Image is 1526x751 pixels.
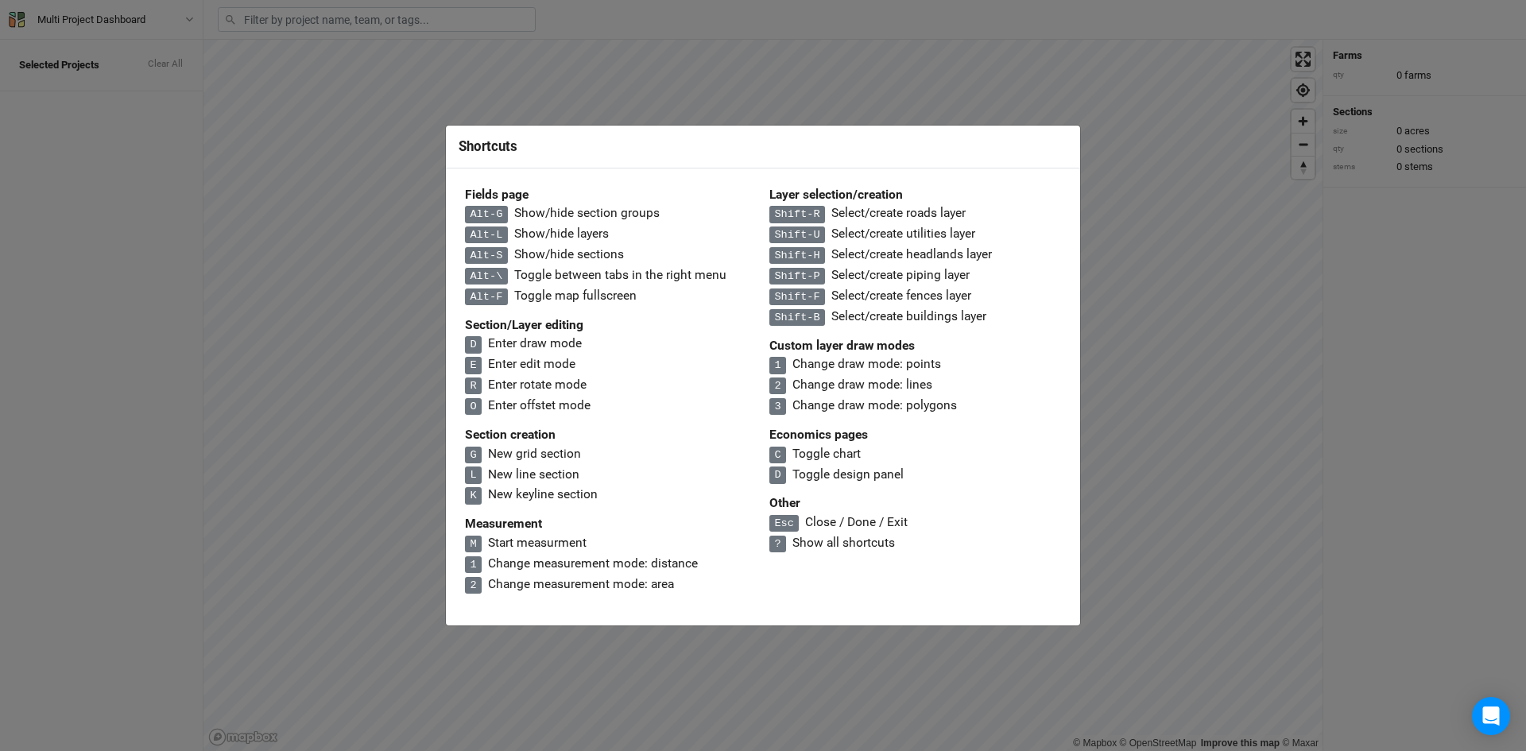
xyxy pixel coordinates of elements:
[465,336,482,353] kbd: D
[488,556,698,571] span: Change measurement mode: distance
[769,428,1061,443] h4: Economics pages
[465,447,482,463] kbd: G
[769,447,786,463] kbd: C
[769,268,825,285] kbd: Shift-P
[1472,697,1510,735] div: Open Intercom Messenger
[465,398,482,415] kbd: O
[465,487,482,504] kbd: K
[465,226,508,243] kbd: Alt-L
[769,496,1061,511] h4: Other
[465,288,508,305] kbd: Alt-F
[769,357,786,374] kbd: 1
[792,536,895,550] span: Show all shortcuts
[488,536,587,550] span: Start measurment
[769,226,825,243] kbd: Shift-U
[514,247,624,261] span: Show/hide sections
[465,577,482,594] kbd: 2
[792,398,957,412] span: Change draw mode: polygons
[465,268,508,285] kbd: Alt-\
[769,206,825,223] kbd: Shift-R
[769,339,1061,354] h4: Custom layer draw modes
[514,268,726,282] span: Toggle between tabs in the right menu
[459,138,517,154] h2: Shortcuts
[465,517,757,532] h4: Measurement
[488,487,598,501] span: New keyline section
[488,467,579,482] span: New line section
[514,226,609,241] span: Show/hide layers
[831,247,992,261] span: Select/create headlands layer
[488,377,587,392] span: Enter rotate mode
[465,206,508,223] kbd: Alt-G
[831,226,975,241] span: Select/create utilities layer
[488,577,674,591] span: Change measurement mode: area
[465,466,482,483] kbd: L
[792,357,941,371] span: Change draw mode: points
[465,556,482,573] kbd: 1
[792,377,932,392] span: Change draw mode: lines
[769,309,825,326] kbd: Shift-B
[769,515,799,532] kbd: Esc
[831,268,970,282] span: Select/create piping layer
[769,188,1061,203] h4: Layer selection/creation
[465,357,482,374] kbd: E
[769,536,786,552] kbd: ?
[831,206,966,220] span: Select/create roads layer
[769,466,786,483] kbd: D
[465,247,508,264] kbd: Alt-S
[831,309,986,323] span: Select/create buildings layer
[488,447,581,461] span: New grid section
[488,357,575,371] span: Enter edit mode
[465,188,757,203] h4: Fields page
[769,288,825,305] kbd: Shift-F
[792,447,861,461] span: Toggle chart
[769,398,786,415] kbd: 3
[831,288,971,303] span: Select/create fences layer
[514,288,637,303] span: Toggle map fullscreen
[465,318,757,333] h4: Section/Layer editing
[805,515,908,529] span: Close / Done / Exit
[465,377,482,394] kbd: R
[792,467,904,482] span: Toggle design panel
[769,247,825,264] kbd: Shift-H
[488,336,582,350] span: Enter draw mode
[769,377,786,394] kbd: 2
[488,398,591,412] span: Enter offstet mode
[514,206,660,220] span: Show/hide section groups
[465,428,757,443] h4: Section creation
[465,536,482,552] kbd: M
